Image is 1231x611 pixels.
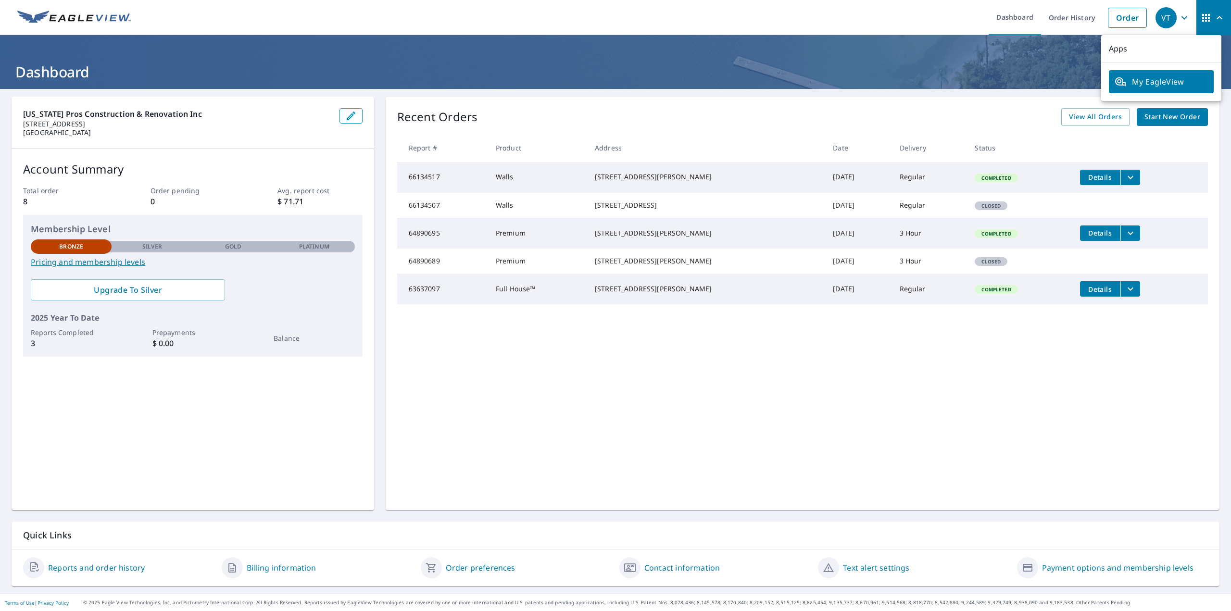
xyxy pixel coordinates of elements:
p: Account Summary [23,161,363,178]
p: Membership Level [31,223,355,236]
a: Upgrade To Silver [31,279,225,300]
td: Regular [892,193,967,218]
td: Regular [892,274,967,304]
p: Apps [1101,35,1221,62]
p: Prepayments [152,327,233,337]
td: [DATE] [825,162,892,193]
p: 3 [31,337,112,349]
span: View All Orders [1069,111,1122,123]
div: [STREET_ADDRESS] [595,200,817,210]
a: Billing information [247,562,316,574]
th: Date [825,134,892,162]
th: Address [587,134,825,162]
td: 64890695 [397,218,488,249]
button: detailsBtn-63637097 [1080,281,1120,297]
a: My EagleView [1109,70,1214,93]
span: Completed [976,230,1017,237]
td: 63637097 [397,274,488,304]
p: Total order [23,186,108,196]
td: Walls [488,162,587,193]
td: 66134507 [397,193,488,218]
th: Product [488,134,587,162]
span: Details [1086,285,1115,294]
a: Text alert settings [843,562,909,574]
a: Start New Order [1137,108,1208,126]
p: Balance [274,333,354,343]
p: Quick Links [23,529,1208,541]
p: Platinum [299,242,329,251]
span: Start New Order [1144,111,1200,123]
div: [STREET_ADDRESS][PERSON_NAME] [595,172,817,182]
a: Privacy Policy [38,599,69,606]
a: Reports and order history [48,562,145,574]
span: Closed [976,258,1006,265]
p: © 2025 Eagle View Technologies, Inc. and Pictometry International Corp. All Rights Reserved. Repo... [83,599,1226,606]
th: Delivery [892,134,967,162]
td: [DATE] [825,193,892,218]
span: My EagleView [1115,76,1208,87]
span: Details [1086,228,1115,237]
a: Contact information [644,562,720,574]
td: Premium [488,218,587,249]
p: 0 [151,196,235,207]
div: VT [1156,7,1177,28]
td: Walls [488,193,587,218]
td: Regular [892,162,967,193]
button: filesDropdownBtn-66134517 [1120,170,1140,185]
p: Gold [225,242,241,251]
button: filesDropdownBtn-64890695 [1120,225,1140,241]
span: Completed [976,175,1017,181]
span: Completed [976,286,1017,293]
img: EV Logo [17,11,131,25]
td: Full House™ [488,274,587,304]
p: Avg. report cost [277,186,362,196]
th: Report # [397,134,488,162]
td: [DATE] [825,249,892,274]
a: Order [1108,8,1147,28]
h1: Dashboard [12,62,1219,82]
p: $ 71.71 [277,196,362,207]
p: [GEOGRAPHIC_DATA] [23,128,332,137]
td: 3 Hour [892,218,967,249]
p: [STREET_ADDRESS] [23,120,332,128]
button: detailsBtn-66134517 [1080,170,1120,185]
p: | [5,600,69,606]
td: 3 Hour [892,249,967,274]
td: 64890689 [397,249,488,274]
a: Payment options and membership levels [1042,562,1193,574]
a: Pricing and membership levels [31,256,355,268]
a: Terms of Use [5,599,35,606]
p: Bronze [59,242,83,251]
div: [STREET_ADDRESS][PERSON_NAME] [595,228,817,238]
td: Premium [488,249,587,274]
a: View All Orders [1061,108,1130,126]
span: Closed [976,202,1006,209]
p: Recent Orders [397,108,478,126]
th: Status [967,134,1072,162]
p: 8 [23,196,108,207]
span: Upgrade To Silver [38,285,217,295]
button: filesDropdownBtn-63637097 [1120,281,1140,297]
p: Reports Completed [31,327,112,337]
p: 2025 Year To Date [31,312,355,324]
span: Details [1086,173,1115,182]
a: Order preferences [446,562,515,574]
td: 66134517 [397,162,488,193]
td: [DATE] [825,218,892,249]
p: [US_STATE] Pros Construction & Renovation Inc [23,108,332,120]
button: detailsBtn-64890695 [1080,225,1120,241]
td: [DATE] [825,274,892,304]
p: Silver [142,242,163,251]
div: [STREET_ADDRESS][PERSON_NAME] [595,256,817,266]
div: [STREET_ADDRESS][PERSON_NAME] [595,284,817,294]
p: Order pending [151,186,235,196]
p: $ 0.00 [152,337,233,349]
